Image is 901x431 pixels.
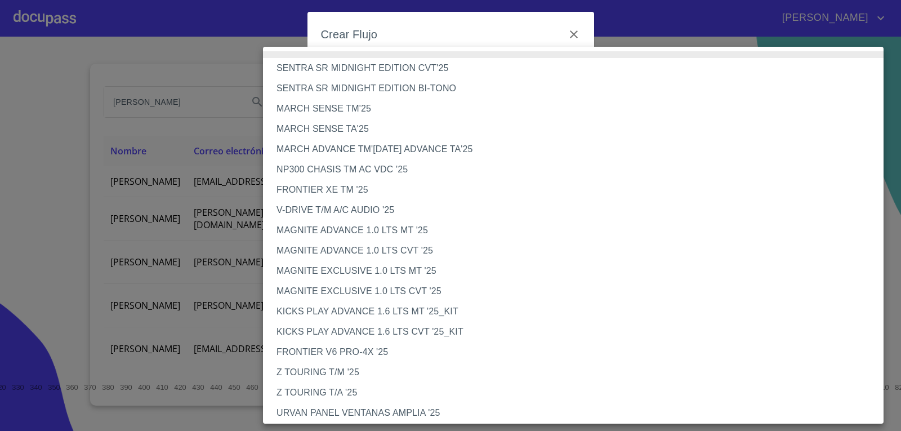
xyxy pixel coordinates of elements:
li: MAGNITE ADVANCE 1.0 LTS MT '25 [263,220,892,241]
li: MAGNITE EXCLUSIVE 1.0 LTS MT '25 [263,261,892,281]
li: MAGNITE EXCLUSIVE 1.0 LTS CVT '25 [263,281,892,301]
li: MARCH ADVANCE TM'[DATE] ADVANCE TA'25 [263,139,892,159]
li: KICKS PLAY ADVANCE 1.6 LTS MT '25_KIT [263,301,892,322]
li: MARCH SENSE TA'25 [263,119,892,139]
li: SENTRA SR MIDNIGHT EDITION BI-TONO [263,78,892,99]
li: MAGNITE ADVANCE 1.0 LTS CVT '25 [263,241,892,261]
li: SENTRA SR MIDNIGHT EDITION CVT'25 [263,58,892,78]
li: KICKS PLAY ADVANCE 1.6 LTS CVT '25_KIT [263,322,892,342]
li: URVAN PANEL VENTANAS AMPLIA '25 [263,403,892,423]
li: FRONTIER XE TM '25 [263,180,892,200]
li: NP300 CHASIS TM AC VDC '25 [263,159,892,180]
li: FRONTIER V6 PRO-4X '25 [263,342,892,362]
li: Z TOURING T/A '25 [263,383,892,403]
li: MARCH SENSE TM'25 [263,99,892,119]
li: V-DRIVE T/M A/C AUDIO '25 [263,200,892,220]
li: Z TOURING T/M '25 [263,362,892,383]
